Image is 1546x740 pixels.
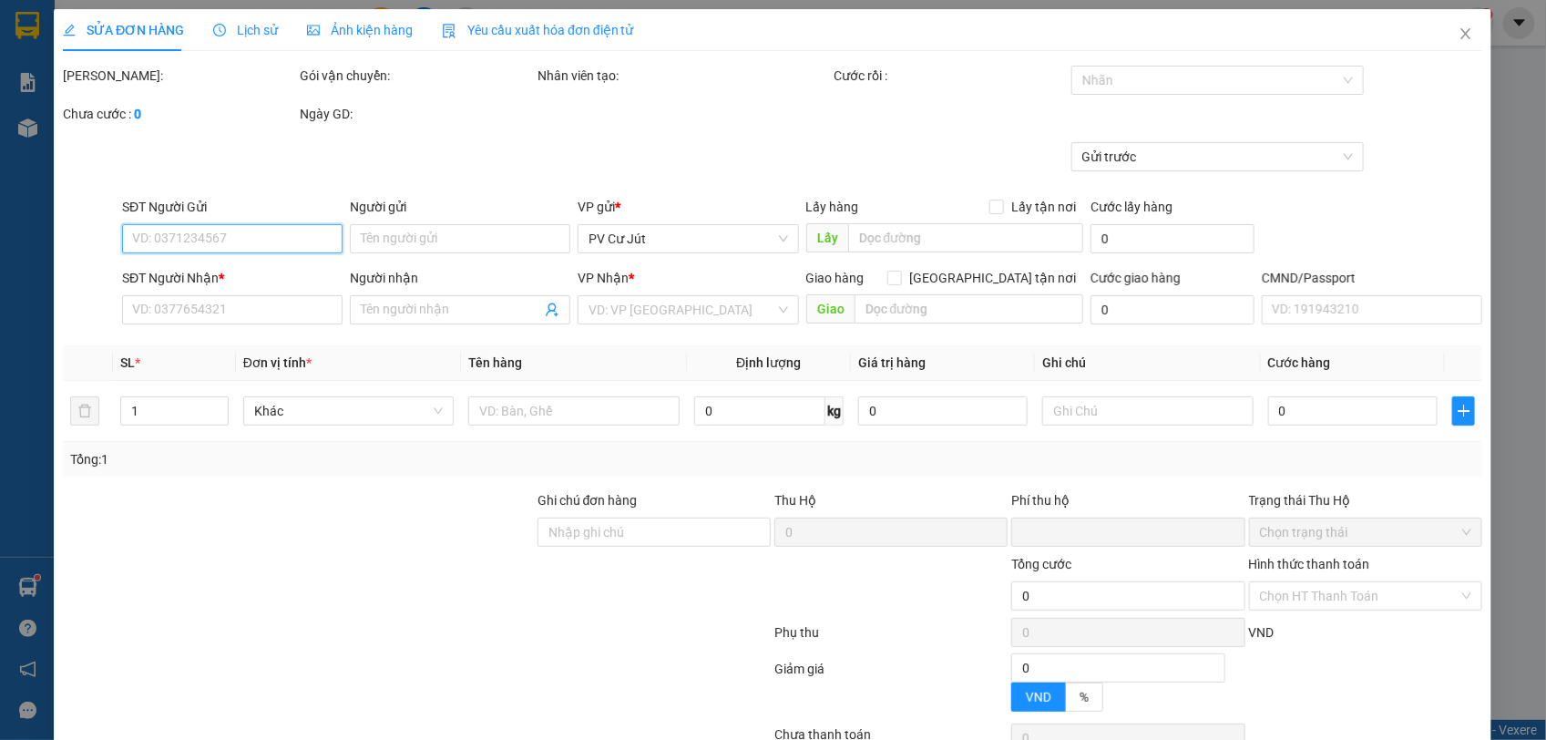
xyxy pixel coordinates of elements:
[825,396,844,426] span: kg
[1012,557,1072,571] span: Tổng cước
[1249,490,1482,510] div: Trạng thái Thu Hộ
[301,104,534,124] div: Ngày GD:
[122,268,343,288] div: SĐT Người Nhận
[351,268,571,288] div: Người nhận
[1082,143,1353,170] span: Gửi trước
[1080,690,1090,704] span: %
[1036,345,1261,381] th: Ghi chú
[139,127,169,153] span: Nơi nhận:
[47,29,148,98] strong: CÔNG TY TNHH [GEOGRAPHIC_DATA] 214 QL13 - P.26 - Q.BÌNH THẠNH - TP HCM 1900888606
[469,355,523,370] span: Tên hàng
[1249,625,1275,640] span: VND
[903,268,1084,288] span: [GEOGRAPHIC_DATA] tận nơi
[469,396,680,426] input: VD: Bàn, Ghế
[1091,200,1173,214] label: Cước lấy hàng
[1441,9,1492,60] button: Close
[70,396,99,426] button: delete
[308,24,321,36] span: picture
[1027,690,1052,704] span: VND
[63,66,296,86] div: [PERSON_NAME]:
[578,197,799,217] div: VP gửi
[538,66,830,86] div: Nhân viên tạo:
[806,200,859,214] span: Lấy hàng
[1091,224,1255,253] input: Cước lấy hàng
[1091,271,1182,285] label: Cước giao hàng
[18,41,42,87] img: logo
[538,493,638,508] label: Ghi chú đơn hàng
[774,493,816,508] span: Thu Hộ
[120,355,135,370] span: SL
[589,225,788,252] span: PV Cư Jút
[1454,404,1475,418] span: plus
[1268,355,1331,370] span: Cước hàng
[63,109,211,123] strong: BIÊN NHẬN GỬI HÀNG HOÁ
[773,659,1009,720] div: Giảm giá
[1012,490,1245,518] div: Phí thu hộ
[70,449,597,469] div: Tổng: 1
[63,24,76,36] span: edit
[1249,557,1370,571] label: Hình thức thanh toán
[578,271,630,285] span: VP Nhận
[1260,519,1471,546] span: Chọn trạng thái
[301,66,534,86] div: Gói vận chuyển:
[63,104,296,124] div: Chưa cước :
[18,127,37,153] span: Nơi gửi:
[834,66,1068,86] div: Cước rồi :
[214,24,227,36] span: clock-circle
[351,197,571,217] div: Người gửi
[1262,268,1482,288] div: CMND/Passport
[173,82,257,96] span: 08:26:05 [DATE]
[308,23,414,37] span: Ảnh kiện hàng
[443,24,457,38] img: icon
[773,622,1009,654] div: Phụ thu
[855,294,1084,324] input: Dọc đường
[806,223,848,252] span: Lấy
[1091,295,1255,324] input: Cước giao hàng
[1453,396,1476,426] button: plus
[737,355,802,370] span: Định lượng
[806,294,855,324] span: Giao
[63,23,184,37] span: SỬA ĐƠN HÀNG
[184,68,257,82] span: CJ10250137
[1043,396,1254,426] input: Ghi Chú
[806,271,865,285] span: Giao hàng
[214,23,279,37] span: Lịch sử
[134,107,141,121] b: 0
[62,128,102,138] span: PV Cư Jút
[546,303,560,317] span: user-add
[858,355,926,370] span: Giá trị hàng
[243,355,312,370] span: Đơn vị tính
[1005,197,1084,217] span: Lấy tận nơi
[122,197,343,217] div: SĐT Người Gửi
[1459,26,1474,41] span: close
[538,518,771,547] input: Ghi chú đơn hàng
[848,223,1084,252] input: Dọc đường
[443,23,635,37] span: Yêu cầu xuất hóa đơn điện tử
[254,397,443,425] span: Khác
